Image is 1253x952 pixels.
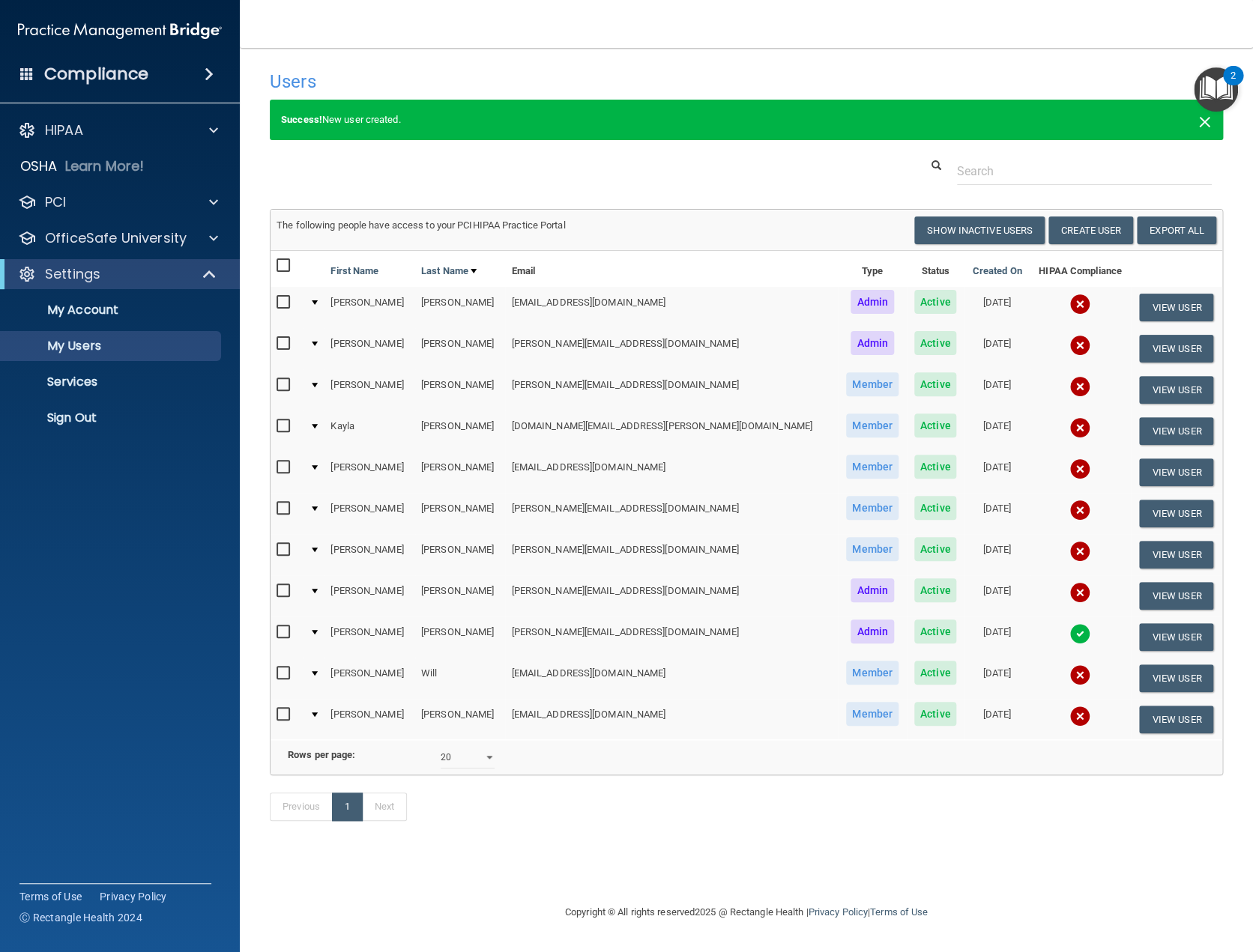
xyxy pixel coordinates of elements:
[100,889,167,904] a: Privacy Policy
[415,328,506,369] td: [PERSON_NAME]
[964,369,1030,410] td: [DATE]
[914,372,957,396] span: Active
[65,157,145,175] p: Learn More!
[994,846,1235,906] iframe: Drift Widget Chat Controller
[964,493,1030,534] td: [DATE]
[851,331,894,355] span: Admin
[808,906,867,918] a: Privacy Policy
[324,328,415,369] td: [PERSON_NAME]
[18,265,217,283] a: Settings
[415,534,506,575] td: [PERSON_NAME]
[964,328,1030,369] td: [DATE]
[505,616,838,658] td: [PERSON_NAME][EMAIL_ADDRESS][DOMAIN_NAME]
[270,72,817,91] h4: Users
[505,251,838,287] th: Email
[846,537,899,561] span: Member
[421,262,477,280] a: Last Name
[846,413,899,437] span: Member
[415,699,506,739] td: [PERSON_NAME]
[1069,294,1090,315] img: cross.ca9f0e7f.svg
[324,452,415,493] td: [PERSON_NAME]
[281,114,322,125] strong: Success!
[964,658,1030,699] td: [DATE]
[505,534,838,575] td: [PERSON_NAME][EMAIL_ADDRESS][DOMAIN_NAME]
[45,265,100,283] p: Settings
[505,287,838,328] td: [EMAIL_ADDRESS][DOMAIN_NAME]
[964,534,1030,575] td: [DATE]
[1069,541,1090,562] img: cross.ca9f0e7f.svg
[505,410,838,452] td: [DOMAIN_NAME][EMAIL_ADDRESS][PERSON_NAME][DOMAIN_NAME]
[1139,417,1213,445] button: View User
[45,121,83,139] p: HIPAA
[45,229,187,247] p: OfficeSafe University
[1139,376,1213,404] button: View User
[288,749,355,760] b: Rows per page:
[1231,76,1236,95] div: 2
[838,251,906,287] th: Type
[362,792,407,821] a: Next
[964,616,1030,658] td: [DATE]
[964,699,1030,739] td: [DATE]
[18,193,218,211] a: PCI
[10,303,214,318] p: My Account
[415,369,506,410] td: [PERSON_NAME]
[505,658,838,699] td: [EMAIL_ADDRESS][DOMAIN_NAME]
[846,496,899,520] span: Member
[1139,541,1213,569] button: View User
[330,262,378,280] a: First Name
[415,452,506,493] td: [PERSON_NAME]
[1069,664,1090,685] img: cross.ca9f0e7f.svg
[1198,105,1212,135] span: ×
[415,658,506,699] td: Will
[914,702,957,726] span: Active
[1069,706,1090,727] img: cross.ca9f0e7f.svg
[10,410,214,425] p: Sign Out
[505,452,838,493] td: [EMAIL_ADDRESS][DOMAIN_NAME]
[324,287,415,328] td: [PERSON_NAME]
[914,290,957,314] span: Active
[473,888,1020,936] div: Copyright © All rights reserved 2025 @ Rectangle Health | |
[1048,216,1133,244] button: Create User
[19,889,82,904] a: Terms of Use
[1139,706,1213,733] button: View User
[505,575,838,616] td: [PERSON_NAME][EMAIL_ADDRESS][DOMAIN_NAME]
[1198,111,1212,129] button: Close
[415,410,506,452] td: [PERSON_NAME]
[324,575,415,616] td: [PERSON_NAME]
[914,331,957,355] span: Active
[20,157,58,175] p: OSHA
[1139,458,1213,486] button: View User
[415,575,506,616] td: [PERSON_NAME]
[324,699,415,739] td: [PERSON_NAME]
[964,287,1030,328] td: [DATE]
[851,578,894,602] span: Admin
[972,262,1021,280] a: Created On
[270,792,333,821] a: Previous
[324,410,415,452] td: Kayla
[1030,251,1131,287] th: HIPAA Compliance
[964,575,1030,616] td: [DATE]
[1069,417,1090,438] img: cross.ca9f0e7f.svg
[914,537,957,561] span: Active
[1069,623,1090,644] img: tick.e7d51cea.svg
[1069,335,1090,356] img: cross.ca9f0e7f.svg
[964,452,1030,493] td: [DATE]
[1139,335,1213,363] button: View User
[914,496,957,520] span: Active
[914,578,957,602] span: Active
[44,64,148,85] h4: Compliance
[505,699,838,739] td: [EMAIL_ADDRESS][DOMAIN_NAME]
[18,16,222,46] img: PMB logo
[1194,67,1238,112] button: Open Resource Center, 2 new notifications
[324,616,415,658] td: [PERSON_NAME]
[964,410,1030,452] td: [DATE]
[846,372,899,396] span: Member
[18,229,218,247] a: OfficeSafe University
[870,906,928,918] a: Terms of Use
[19,910,142,925] span: Ⓒ Rectangle Health 2024
[324,534,415,575] td: [PERSON_NAME]
[415,287,506,328] td: [PERSON_NAME]
[277,219,566,231] span: The following people have access to your PCIHIPAA Practice Portal
[1069,500,1090,521] img: cross.ca9f0e7f.svg
[851,619,894,643] span: Admin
